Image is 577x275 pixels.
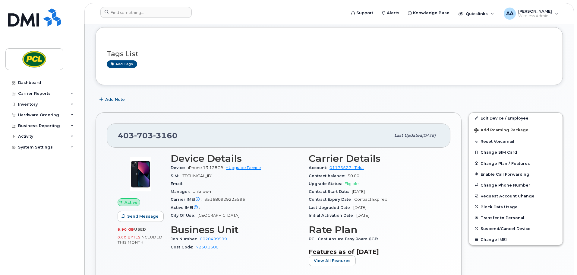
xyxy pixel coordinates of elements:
span: City Of Use [171,213,197,218]
img: image20231002-4137094-11ngalm.jpeg [122,156,159,192]
span: Active [125,200,137,205]
span: Contract balance [309,174,348,178]
span: [DATE] [352,189,365,194]
button: Transfer to Personal [469,212,563,223]
a: Support [347,7,377,19]
button: Request Account Change [469,190,563,201]
span: Manager [171,189,193,194]
a: Edit Device / Employee [469,113,563,123]
button: Change Phone Number [469,180,563,190]
span: Suspend/Cancel Device [481,226,531,231]
button: Change Plan / Features [469,158,563,169]
span: Contract Expiry Date [309,197,354,202]
h3: Tags List [107,50,552,58]
span: Alerts [387,10,399,16]
span: [TECHNICAL_ID] [181,174,213,178]
span: Contract Start Date [309,189,352,194]
span: 8.90 GB [118,227,134,232]
button: Change IMEI [469,234,563,245]
button: Reset Voicemail [469,136,563,147]
span: 351680929223596 [204,197,245,202]
a: + Upgrade Device [226,165,261,170]
a: 0020499999 [200,237,227,241]
span: used [134,227,146,232]
span: 703 [134,131,153,140]
a: 01175527 - Telus [329,165,364,170]
span: Job Number [171,237,200,241]
span: $0.00 [348,174,359,178]
span: Last updated [394,133,422,138]
button: Suspend/Cancel Device [469,223,563,234]
button: View All Features [309,255,356,266]
span: Add Roaming Package [474,128,528,133]
span: Wireless Admin [518,14,552,18]
span: Carrier IMEI [171,197,204,202]
span: Active IMEI [171,205,203,210]
h3: Carrier Details [309,153,440,164]
button: Block Data Usage [469,201,563,212]
button: Send Message [118,211,164,222]
div: Quicklinks [454,8,498,20]
a: Alerts [377,7,404,19]
input: Find something... [100,7,192,18]
span: View All Features [314,258,351,264]
span: Change Plan / Features [481,161,530,165]
span: Initial Activation Date [309,213,356,218]
span: Account [309,165,329,170]
button: Change SIM Card [469,147,563,158]
span: Support [356,10,373,16]
span: 3160 [153,131,178,140]
button: Add Roaming Package [469,123,563,136]
span: — [185,181,189,186]
span: Knowledge Base [413,10,449,16]
h3: Device Details [171,153,301,164]
span: — [203,205,207,210]
span: Add Note [105,97,125,102]
span: [DATE] [353,205,366,210]
span: [PERSON_NAME] [518,9,552,14]
h3: Rate Plan [309,224,440,235]
a: Knowledge Base [404,7,454,19]
button: Add Note [96,94,130,105]
span: Email [171,181,185,186]
span: Device [171,165,188,170]
span: Enable Call Forwarding [481,172,529,176]
button: Enable Call Forwarding [469,169,563,180]
span: PCL Cost Assure Easy Roam 6GB [309,237,381,241]
span: Last Upgraded Date [309,205,353,210]
span: [DATE] [422,133,436,138]
span: Contract Expired [354,197,387,202]
span: Unknown [193,189,211,194]
span: iPhone 13 128GB [188,165,223,170]
span: Upgrade Status [309,181,345,186]
span: Quicklinks [466,11,488,16]
span: Eligible [345,181,359,186]
span: Cost Code [171,245,196,249]
a: Add tags [107,60,137,68]
span: [DATE] [356,213,369,218]
span: 0.00 Bytes [118,235,140,239]
span: [GEOGRAPHIC_DATA] [197,213,239,218]
div: Arslan Ahsan [500,8,563,20]
a: 7230.1300 [196,245,219,249]
span: SIM [171,174,181,178]
span: Send Message [127,213,159,219]
h3: Business Unit [171,224,301,235]
span: 403 [118,131,178,140]
h3: Features as of [DATE] [309,248,440,255]
span: AA [506,10,513,17]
